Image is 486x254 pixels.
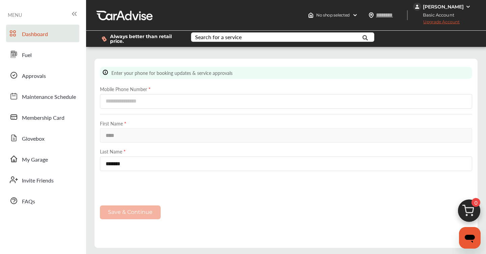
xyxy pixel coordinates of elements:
a: Invite Friends [6,171,79,189]
img: header-divider.bc55588e.svg [407,10,408,20]
a: FAQs [6,192,79,209]
span: Approvals [22,72,46,81]
span: MENU [8,12,22,18]
span: Fuel [22,51,32,60]
a: Fuel [6,46,79,63]
a: Glovebox [6,129,79,147]
div: [PERSON_NAME] [423,4,464,10]
a: My Garage [6,150,79,168]
span: 0 [471,198,480,207]
label: First Name [100,120,472,127]
span: Maintenance Schedule [22,93,76,102]
img: location_vector.a44bc228.svg [369,12,374,18]
img: header-down-arrow.9dd2ce7d.svg [352,12,358,18]
span: Always better than retail price. [110,34,180,44]
div: Enter your phone for booking updates & service approvals [100,67,472,79]
img: header-home-logo.8d720a4f.svg [308,12,314,18]
iframe: Button to launch messaging window [459,227,481,249]
a: Maintenance Schedule [6,87,79,105]
span: Glovebox [22,135,45,143]
span: Membership Card [22,114,64,122]
span: Invite Friends [22,176,54,185]
span: My Garage [22,156,48,164]
a: Dashboard [6,25,79,42]
a: Approvals [6,66,79,84]
span: Dashboard [22,30,48,39]
span: FAQs [22,197,35,206]
span: Basic Account [414,11,459,19]
div: Search for a service [195,34,242,40]
span: Upgrade Account [413,19,460,28]
img: info-Icon.6181e609.svg [103,69,108,75]
label: Last Name [100,148,472,155]
img: WGsFRI8htEPBVLJbROoPRyZpYNWhNONpIPPETTm6eUC0GeLEiAAAAAElFTkSuQmCC [465,4,471,9]
img: cart_icon.3d0951e8.svg [453,196,485,229]
label: Mobile Phone Number [100,86,472,92]
img: jVpblrzwTbfkPYzPPzSLxeg0AAAAASUVORK5CYII= [413,3,421,11]
span: No shop selected [316,12,350,18]
img: dollor_label_vector.a70140d1.svg [102,36,107,42]
a: Membership Card [6,108,79,126]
